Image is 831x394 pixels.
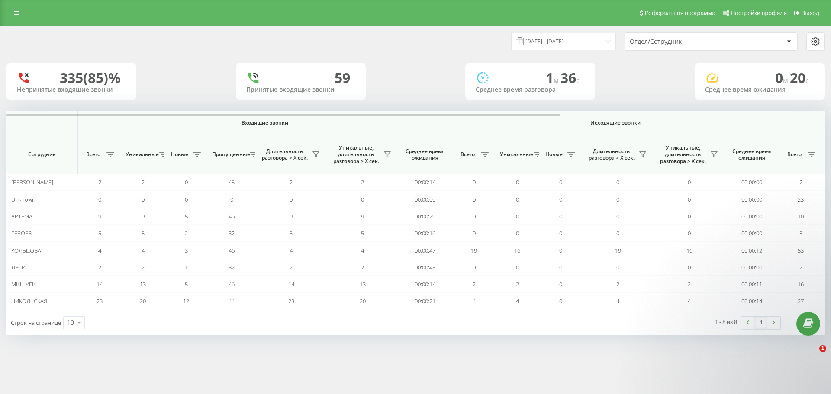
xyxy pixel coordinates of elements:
span: Среднее время ожидания [731,148,772,161]
td: 00:00:47 [398,242,452,259]
span: 0 [688,212,691,220]
span: 14 [288,280,294,288]
span: 2 [516,280,519,288]
td: 00:00:12 [725,242,779,259]
span: 46 [229,280,235,288]
span: 0 [516,229,519,237]
span: 36 [560,68,580,87]
iframe: Intercom live chat [802,345,822,366]
td: 00:00:14 [725,293,779,310]
span: 0 [516,178,519,186]
span: 0 [142,195,145,203]
span: 0 [473,195,476,203]
span: 0 [559,195,562,203]
span: 0 [559,280,562,288]
span: 53 [798,247,804,254]
span: Исходящие звонки [473,119,759,126]
span: Уникальные, длительность разговора > Х сек. [331,144,381,165]
span: 2 [688,280,691,288]
span: 0 [516,263,519,271]
span: 0 [688,263,691,271]
span: 2 [290,178,293,186]
span: 0 [473,212,476,220]
span: Всего [783,151,805,158]
span: Среднее время ожидания [405,148,445,161]
span: 0 [559,229,562,237]
span: 0 [559,247,562,254]
td: 00:00:14 [398,276,452,293]
span: 46 [229,247,235,254]
span: м [783,76,790,85]
span: 9 [142,212,145,220]
span: Выход [801,10,819,16]
span: 2 [361,263,364,271]
span: Всего [457,151,478,158]
span: 0 [559,178,562,186]
span: 0 [559,212,562,220]
span: 0 [775,68,790,87]
td: 00:00:00 [725,191,779,208]
span: 10 [798,212,804,220]
span: Уникальные [500,151,531,158]
span: 5 [98,229,101,237]
div: 335 (85)% [60,70,121,86]
span: 0 [290,195,293,203]
span: Всего [82,151,104,158]
span: 2 [616,280,619,288]
span: КОЛЬЦОВА [11,247,41,254]
span: Unknown [11,195,35,203]
span: 0 [516,212,519,220]
span: 4 [616,297,619,305]
span: 0 [616,229,619,237]
span: 0 [473,229,476,237]
span: 5 [799,229,802,237]
div: Непринятые входящие звонки [17,86,126,93]
span: 27 [798,297,804,305]
span: 46 [229,212,235,220]
td: 00:00:29 [398,208,452,225]
div: Принятые входящие звонки [246,86,355,93]
span: 20 [360,297,366,305]
span: 16 [514,247,520,254]
span: c [805,76,809,85]
span: НИКОЛЬСКАЯ [11,297,47,305]
span: 5 [142,229,145,237]
span: 0 [185,195,188,203]
span: 2 [799,178,802,186]
td: 00:00:43 [398,259,452,276]
span: 14 [97,280,103,288]
span: 16 [798,280,804,288]
div: 10 [67,318,74,327]
span: 0 [616,263,619,271]
span: Новые [169,151,190,158]
span: 0 [473,178,476,186]
span: Настройки профиля [731,10,787,16]
span: 9 [361,212,364,220]
span: 9 [290,212,293,220]
span: 0 [559,297,562,305]
span: 19 [615,247,621,254]
span: Длительность разговора > Х сек. [260,148,309,161]
span: 32 [229,229,235,237]
td: 00:00:21 [398,293,452,310]
span: 44 [229,297,235,305]
span: 4 [142,247,145,254]
span: 2 [290,263,293,271]
span: 23 [798,195,804,203]
span: Реферальная программа [644,10,715,16]
span: Входящие звонки [100,119,429,126]
span: 5 [361,229,364,237]
span: МИШУГИ [11,280,36,288]
span: Пропущенные [212,151,247,158]
span: 4 [98,247,101,254]
td: 00:00:16 [398,225,452,242]
span: 0 [616,178,619,186]
span: 5 [290,229,293,237]
td: 00:00:14 [398,174,452,191]
span: 20 [140,297,146,305]
div: Среднее время разговора [476,86,585,93]
span: 4 [361,247,364,254]
span: 32 [229,263,235,271]
span: 2 [361,178,364,186]
td: 00:00:00 [725,225,779,242]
